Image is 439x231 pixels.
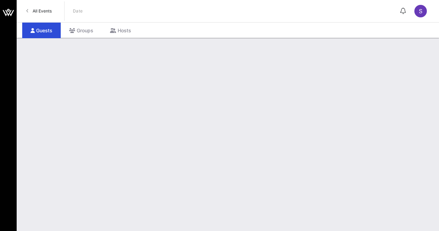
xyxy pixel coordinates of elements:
div: S [414,5,427,17]
p: Date [73,8,83,15]
span: S [419,8,422,15]
div: Groups [61,23,102,38]
span: All Events [33,8,52,14]
a: All Events [22,6,56,17]
div: Hosts [102,23,140,38]
div: Guests [22,23,61,38]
